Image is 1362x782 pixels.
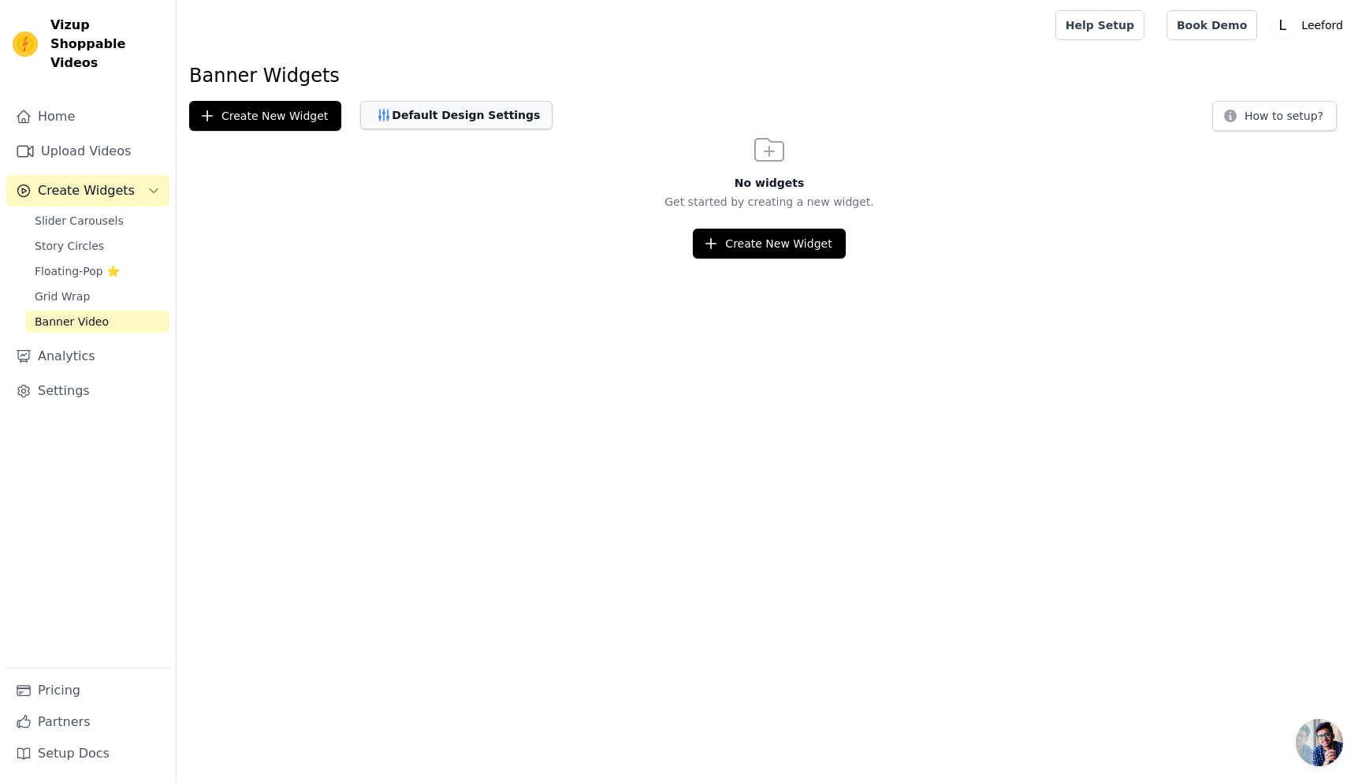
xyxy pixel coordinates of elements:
a: Book Demo [1167,10,1257,40]
text: L [1279,17,1287,33]
span: Floating-Pop ⭐ [35,263,120,279]
span: Vizup Shoppable Videos [50,16,163,73]
button: Create Widgets [6,175,169,207]
span: Slider Carousels [35,213,124,229]
p: Get started by creating a new widget. [177,194,1362,210]
button: L Leeford [1270,11,1349,39]
span: Story Circles [35,238,104,254]
a: Slider Carousels [25,210,169,232]
a: Settings [6,375,169,407]
a: How to setup? [1212,112,1337,127]
button: Create New Widget [189,101,341,131]
a: Analytics [6,341,169,372]
p: Leeford [1295,11,1349,39]
a: Home [6,101,169,132]
a: Floating-Pop ⭐ [25,260,169,282]
a: Help Setup [1055,10,1144,40]
h1: Banner Widgets [189,63,1349,88]
img: Vizup [13,32,38,57]
span: Grid Wrap [35,289,90,304]
button: Default Design Settings [360,101,553,129]
span: Banner Video [35,314,109,330]
h3: No widgets [177,175,1362,191]
div: Open chat [1296,719,1343,766]
button: How to setup? [1212,101,1337,131]
a: Banner Video [25,311,169,333]
a: Story Circles [25,235,169,257]
a: Setup Docs [6,738,169,769]
button: Create New Widget [693,229,845,259]
a: Pricing [6,675,169,706]
a: Grid Wrap [25,285,169,307]
a: Upload Videos [6,136,169,167]
a: Partners [6,706,169,738]
span: Create Widgets [38,181,135,200]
